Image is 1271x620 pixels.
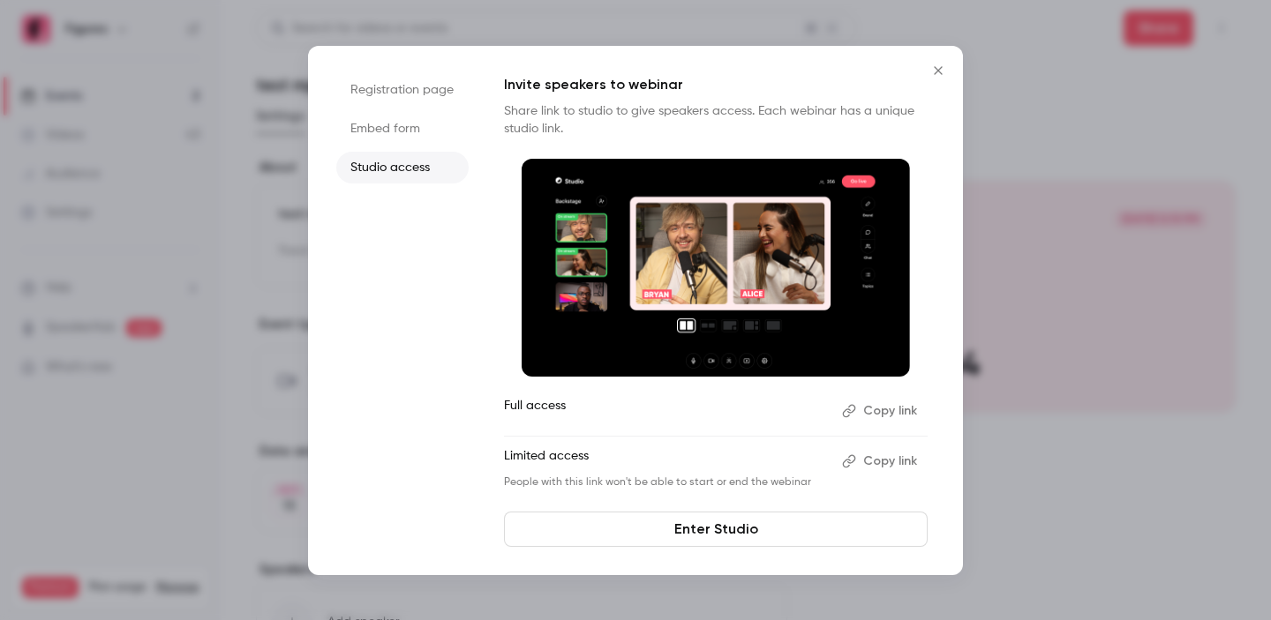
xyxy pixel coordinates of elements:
li: Embed form [336,113,469,145]
p: Limited access [504,447,828,475]
p: Full access [504,397,828,425]
li: Studio access [336,152,469,183]
p: Share link to studio to give speakers access. Each webinar has a unique studio link. [504,102,928,138]
img: Invite speakers to webinar [522,159,910,377]
li: Registration page [336,74,469,106]
button: Close [921,53,956,88]
p: People with this link won't be able to start or end the webinar [504,475,828,489]
a: Enter Studio [504,512,928,547]
p: Invite speakers to webinar [504,74,928,95]
button: Copy link [835,447,928,475]
button: Copy link [835,397,928,425]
